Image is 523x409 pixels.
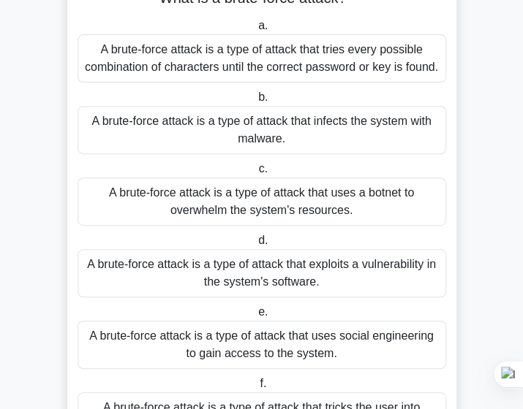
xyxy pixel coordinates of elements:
span: d. [258,234,268,246]
div: A brute-force attack is a type of attack that exploits a vulnerability in the system's software. [78,249,446,297]
span: f. [260,377,266,389]
span: e. [258,305,268,318]
span: b. [258,91,268,103]
div: A brute-force attack is a type of attack that uses social engineering to gain access to the system. [78,321,446,369]
div: A brute-force attack is a type of attack that uses a botnet to overwhelm the system's resources. [78,177,446,226]
span: a. [258,19,268,31]
div: A brute-force attack is a type of attack that infects the system with malware. [78,106,446,154]
div: A brute-force attack is a type of attack that tries every possible combination of characters unti... [78,34,446,83]
span: c. [259,162,268,175]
